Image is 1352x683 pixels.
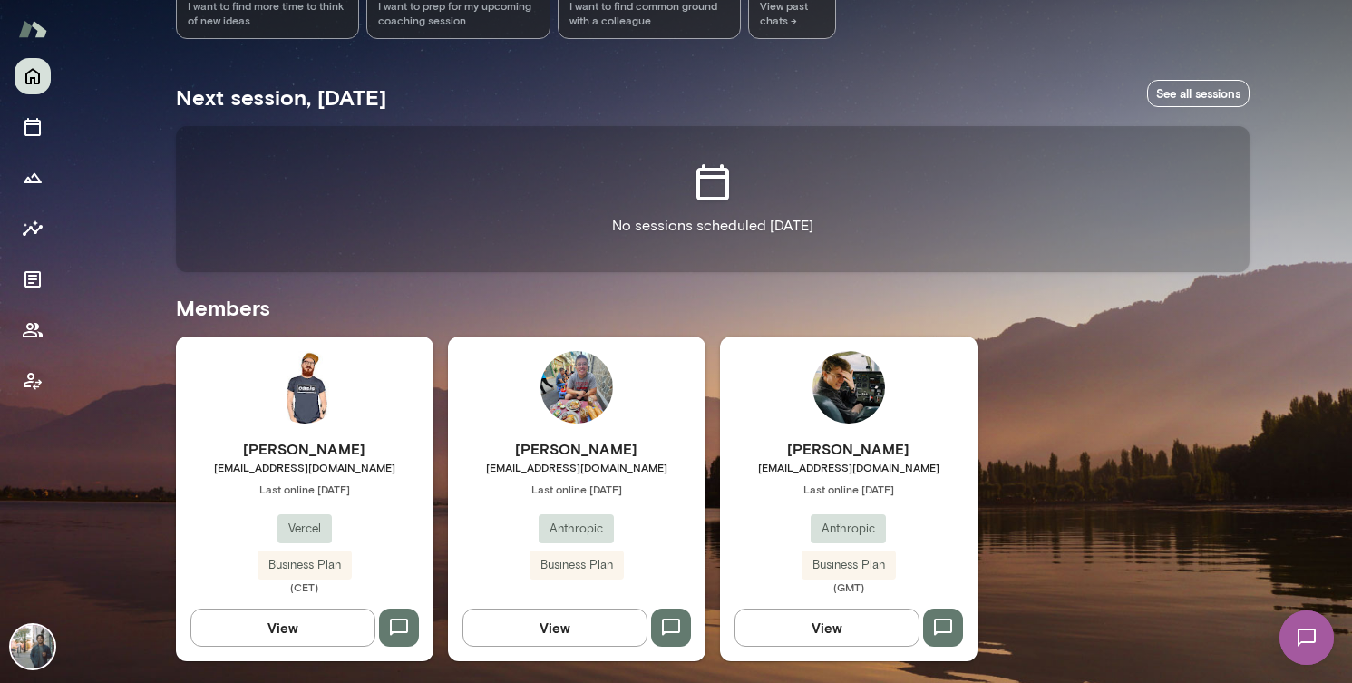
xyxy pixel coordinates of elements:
span: Last online [DATE] [176,482,433,496]
h5: Next session, [DATE] [176,83,386,112]
span: (CET) [176,580,433,594]
img: Mento [18,12,47,46]
h6: [PERSON_NAME] [720,438,978,460]
span: [EMAIL_ADDRESS][DOMAIN_NAME] [176,460,433,474]
button: Sessions [15,109,51,145]
button: Client app [15,363,51,399]
button: View [462,609,647,647]
img: Sam McAllister [812,351,885,424]
a: See all sessions [1147,80,1250,108]
button: View [734,609,919,647]
button: Insights [15,210,51,247]
span: Last online [DATE] [448,482,705,496]
h5: Members [176,293,1250,322]
span: Anthropic [539,520,614,538]
img: John Lee [540,351,613,424]
img: Gene Lee [11,625,54,668]
p: No sessions scheduled [DATE] [612,215,813,237]
span: Business Plan [530,556,624,574]
span: Last online [DATE] [720,482,978,496]
h6: [PERSON_NAME] [448,438,705,460]
button: Documents [15,261,51,298]
h6: [PERSON_NAME] [176,438,433,460]
img: Rich Haines [268,351,341,424]
button: Growth Plan [15,160,51,196]
span: Vercel [277,520,332,538]
button: View [190,609,375,647]
span: (GMT) [720,580,978,594]
span: [EMAIL_ADDRESS][DOMAIN_NAME] [720,460,978,474]
span: [EMAIL_ADDRESS][DOMAIN_NAME] [448,460,705,474]
button: Members [15,312,51,348]
span: Anthropic [811,520,886,538]
span: Business Plan [258,556,352,574]
button: Home [15,58,51,94]
span: Business Plan [802,556,896,574]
